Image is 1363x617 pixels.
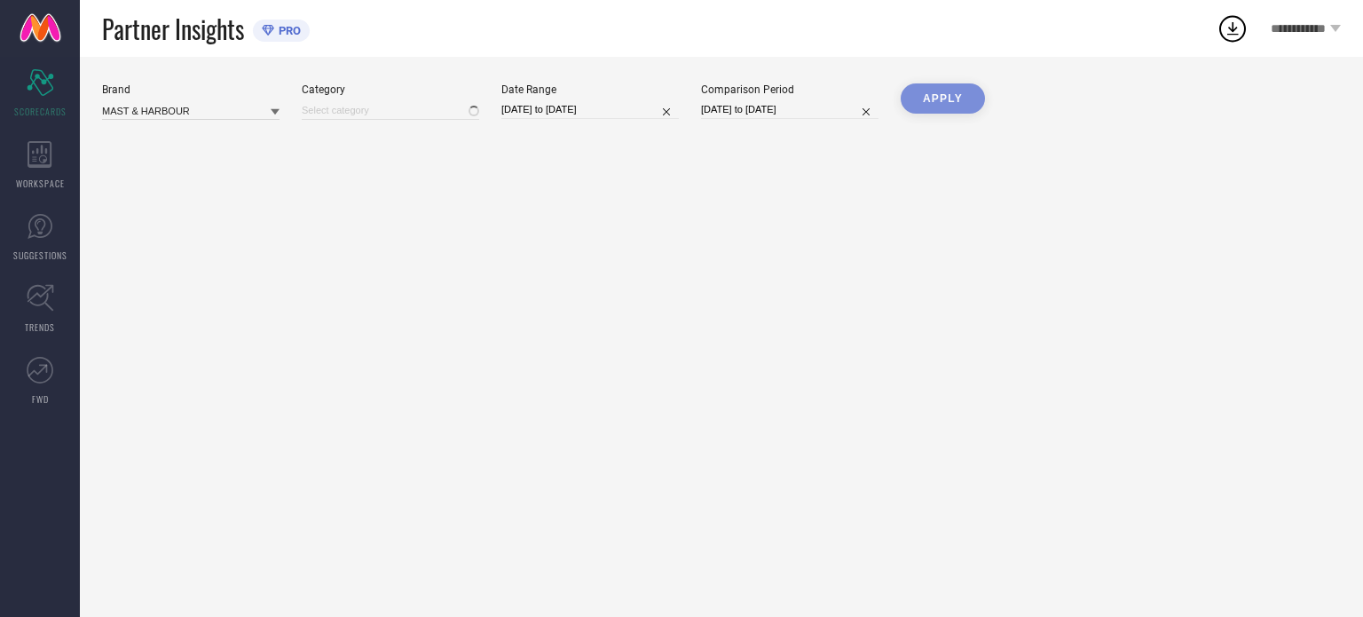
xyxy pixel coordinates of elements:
[302,83,479,96] div: Category
[16,177,65,190] span: WORKSPACE
[501,100,679,119] input: Select date range
[102,11,244,47] span: Partner Insights
[701,83,878,96] div: Comparison Period
[274,24,301,37] span: PRO
[1217,12,1249,44] div: Open download list
[25,320,55,334] span: TRENDS
[14,105,67,118] span: SCORECARDS
[501,83,679,96] div: Date Range
[13,249,67,262] span: SUGGESTIONS
[701,100,878,119] input: Select comparison period
[32,392,49,406] span: FWD
[102,83,280,96] div: Brand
